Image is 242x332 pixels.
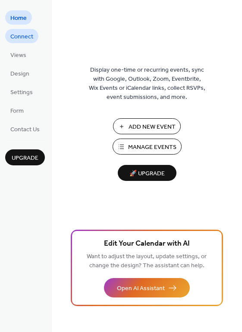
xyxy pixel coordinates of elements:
span: Contact Us [10,125,40,134]
span: Manage Events [128,143,176,152]
span: Display one-time or recurring events, sync with Google, Outlook, Zoom, Eventbrite, Wix Events or ... [89,66,205,102]
span: Connect [10,32,33,41]
span: Upgrade [12,154,38,163]
button: 🚀 Upgrade [118,165,176,181]
a: Contact Us [5,122,45,136]
span: Home [10,14,27,23]
span: Want to adjust the layout, update settings, or change the design? The assistant can help. [87,251,207,272]
span: Edit Your Calendar with AI [104,238,190,250]
a: Design [5,66,35,80]
a: Home [5,10,32,25]
button: Manage Events [113,139,182,155]
span: 🚀 Upgrade [123,168,171,180]
span: Design [10,70,29,79]
span: Form [10,107,24,116]
a: Connect [5,29,38,43]
span: Add New Event [129,123,176,132]
span: Settings [10,88,33,97]
button: Open AI Assistant [104,278,190,297]
span: Open AI Assistant [117,284,165,293]
button: Add New Event [113,118,181,134]
span: Views [10,51,26,60]
a: Form [5,103,29,117]
a: Views [5,47,31,62]
a: Settings [5,85,38,99]
button: Upgrade [5,149,45,165]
